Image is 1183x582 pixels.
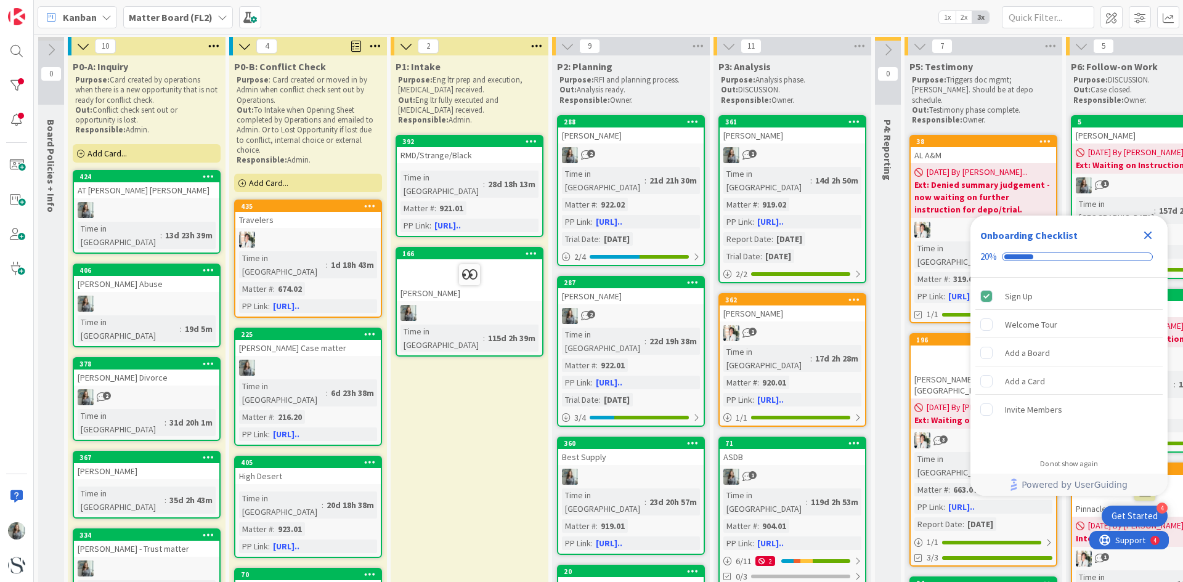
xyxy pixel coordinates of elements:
a: 435TravelersKTTime in [GEOGRAPHIC_DATA]:1d 18h 43mMatter #:674.02PP Link:[URL].. [234,200,382,318]
span: 1 [749,471,757,479]
div: 13d 23h 39m [162,228,216,242]
div: Trial Date [562,232,599,246]
a: [URL].. [948,501,975,512]
div: 14d 2h 50m [812,174,861,187]
div: Time in [GEOGRAPHIC_DATA] [562,488,644,515]
input: Quick Filter... [1002,6,1094,28]
a: [URL].. [273,429,299,440]
div: 17d 2h 28m [812,352,861,365]
span: 2 [587,310,595,318]
div: LG [720,147,865,163]
span: : [644,495,646,509]
div: 367 [79,453,219,462]
div: Matter # [562,358,596,372]
a: [URL].. [757,394,784,405]
img: LG [562,147,578,163]
div: 2/4 [558,249,704,265]
div: 674.02 [275,282,305,296]
div: ASDB [720,449,865,465]
div: Matter # [914,483,948,496]
div: 360 [564,439,704,448]
div: LG [74,389,219,405]
div: Matter # [723,198,757,211]
a: [URL].. [948,291,975,302]
b: Ext: Denied summary judgement - now waiting on further instruction for depo/trial. [914,179,1052,216]
div: LG [558,469,704,485]
div: Time in [GEOGRAPHIC_DATA] [78,487,165,514]
a: 196[PERSON_NAME] v. [GEOGRAPHIC_DATA][DATE] By [PERSON_NAME]...Ext: Waiting on instructionKTTime ... [909,333,1057,567]
span: [DATE] By [PERSON_NAME]... [927,401,1028,414]
div: Footer [970,474,1168,496]
span: : [1174,378,1176,391]
div: Close Checklist [1138,225,1158,245]
div: 361 [725,118,865,126]
div: 225 [241,330,381,339]
div: Travelers [235,212,381,228]
div: LG [74,202,219,218]
span: : [326,386,328,400]
span: : [268,427,270,441]
div: 196[PERSON_NAME] v. [GEOGRAPHIC_DATA] [911,334,1056,398]
div: Matter # [723,376,757,389]
div: Invite Members [1005,402,1062,417]
div: 19d 5m [182,322,216,336]
div: Add a Card is incomplete. [975,368,1163,395]
span: : [429,219,431,232]
div: Time in [GEOGRAPHIC_DATA] [78,409,165,436]
div: 216.20 [275,410,305,424]
div: PP Link [914,500,943,514]
div: Time in [GEOGRAPHIC_DATA] [78,315,180,342]
span: : [760,249,762,263]
span: : [591,376,593,389]
span: 1 [749,150,757,158]
img: LG [78,296,94,312]
img: Visit kanbanzone.com [8,8,25,25]
span: : [599,393,601,406]
div: [PERSON_NAME] Divorce [74,370,219,386]
span: 3 / 4 [574,411,586,424]
div: 362[PERSON_NAME] [720,294,865,321]
div: 28d 18h 13m [485,177,539,191]
div: 287[PERSON_NAME] [558,277,704,304]
div: LG [397,305,542,321]
div: 3/4 [558,410,704,426]
a: 166[PERSON_NAME]LGTime in [GEOGRAPHIC_DATA]:115d 2h 39m [396,247,543,357]
div: 225[PERSON_NAME] Case matter [235,329,381,356]
span: : [273,410,275,424]
span: 2 / 4 [574,251,586,264]
div: Best Supply [558,449,704,465]
div: 22d 19h 38m [646,334,700,348]
div: PP Link [562,376,591,389]
span: : [806,495,808,509]
a: [URL].. [434,220,461,231]
div: 20d 18h 38m [323,498,377,512]
div: [DATE] [773,232,805,246]
span: 1 / 1 [736,411,747,424]
div: Welcome Tour is incomplete. [975,311,1163,338]
div: Trial Date [723,249,760,263]
span: Add Card... [87,148,127,159]
div: Sign Up is complete. [975,283,1163,310]
div: 367 [74,452,219,463]
div: 225 [235,329,381,340]
span: : [962,517,964,531]
span: Support [26,2,56,17]
a: [URL].. [596,216,622,227]
div: 196 [916,336,1056,344]
div: AL A&M [911,147,1056,163]
span: : [948,272,950,286]
div: Matter # [914,272,948,286]
div: Do not show again [1040,459,1098,469]
div: [PERSON_NAME] Abuse [74,276,219,292]
a: Powered by UserGuiding [977,474,1161,496]
span: : [322,498,323,512]
div: KT [235,232,381,248]
div: 904.01 [759,519,789,533]
span: : [943,289,945,303]
span: : [596,358,598,372]
div: 288 [558,116,704,127]
div: [PERSON_NAME] [558,127,704,143]
div: [PERSON_NAME] [558,288,704,304]
div: Matter # [239,410,273,424]
span: : [943,500,945,514]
